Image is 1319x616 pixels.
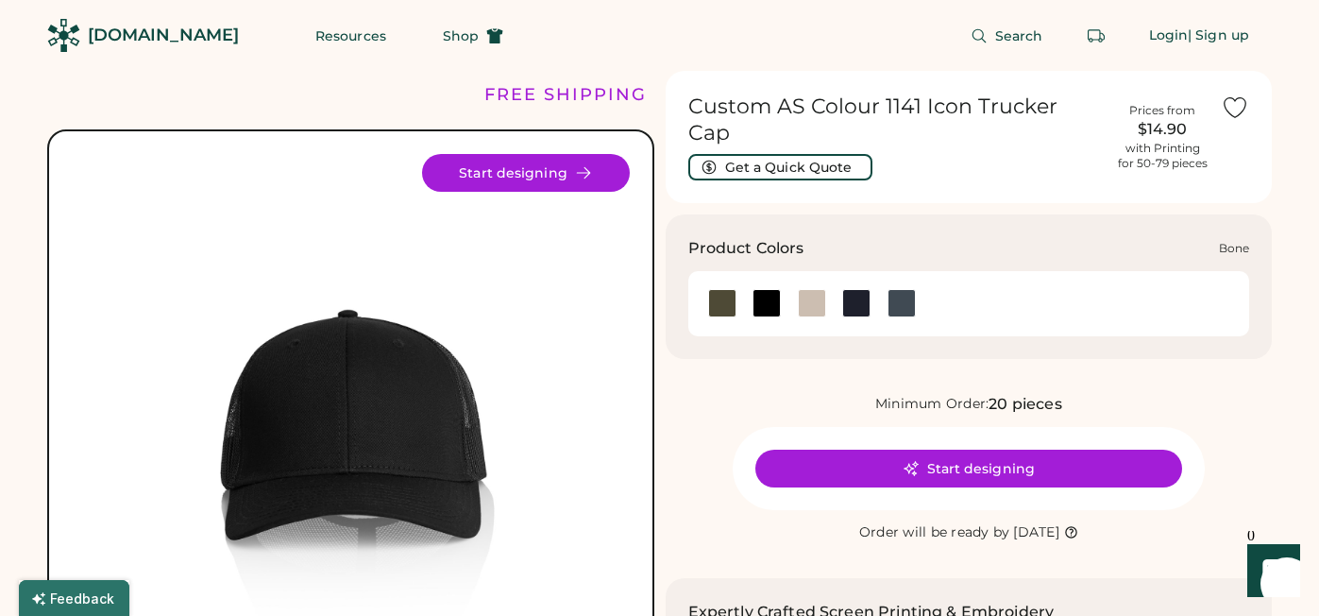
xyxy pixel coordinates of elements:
h3: Product Colors [688,237,804,260]
div: Minimum Order: [875,395,989,414]
div: Bone [1219,241,1249,256]
div: [DATE] [1013,523,1059,542]
div: [DOMAIN_NAME] [88,24,239,47]
h1: Custom AS Colour 1141 Icon Trucker Cap [688,94,1105,146]
button: Start designing [422,154,630,192]
span: Search [995,29,1043,43]
div: 20 pieces [989,393,1061,416]
div: with Printing for 50-79 pieces [1118,141,1208,171]
button: Search [948,17,1066,55]
button: Shop [420,17,526,55]
iframe: Front Chat [1229,531,1311,612]
button: Start designing [755,450,1182,488]
div: FREE SHIPPING [484,82,647,108]
div: $14.90 [1115,118,1209,141]
button: Resources [293,17,409,55]
span: Shop [443,29,479,43]
button: Retrieve an order [1077,17,1115,55]
div: Login [1149,26,1189,45]
div: Order will be ready by [859,523,1010,542]
div: Prices from [1129,103,1195,118]
button: Get a Quick Quote [688,154,872,180]
div: | Sign up [1188,26,1249,45]
img: Rendered Logo - Screens [47,19,80,52]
